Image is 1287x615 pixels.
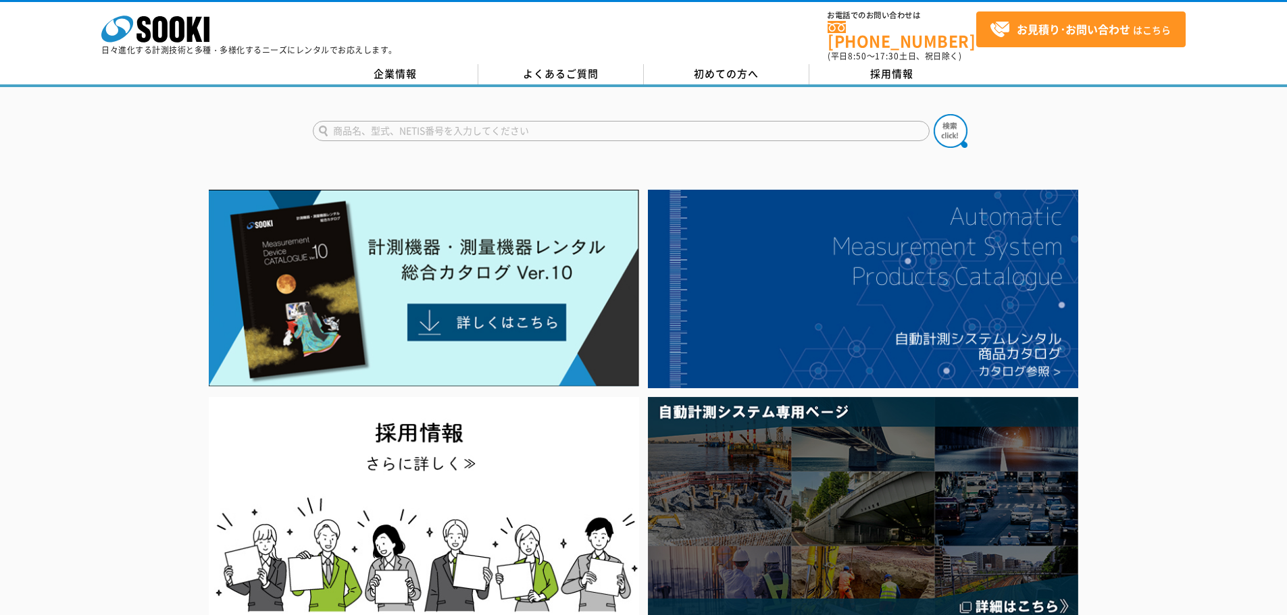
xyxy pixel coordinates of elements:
[848,50,867,62] span: 8:50
[990,20,1171,40] span: はこちら
[976,11,1186,47] a: お見積り･お問い合わせはこちら
[875,50,899,62] span: 17:30
[648,190,1078,388] img: 自動計測システムカタログ
[934,114,967,148] img: btn_search.png
[101,46,397,54] p: 日々進化する計測技術と多種・多様化するニーズにレンタルでお応えします。
[478,64,644,84] a: よくあるご質問
[1017,21,1130,37] strong: お見積り･お問い合わせ
[809,64,975,84] a: 採用情報
[828,11,976,20] span: お電話でのお問い合わせは
[313,121,930,141] input: 商品名、型式、NETIS番号を入力してください
[644,64,809,84] a: 初めての方へ
[694,66,759,81] span: 初めての方へ
[313,64,478,84] a: 企業情報
[209,190,639,387] img: Catalog Ver10
[828,21,976,49] a: [PHONE_NUMBER]
[828,50,961,62] span: (平日 ～ 土日、祝日除く)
